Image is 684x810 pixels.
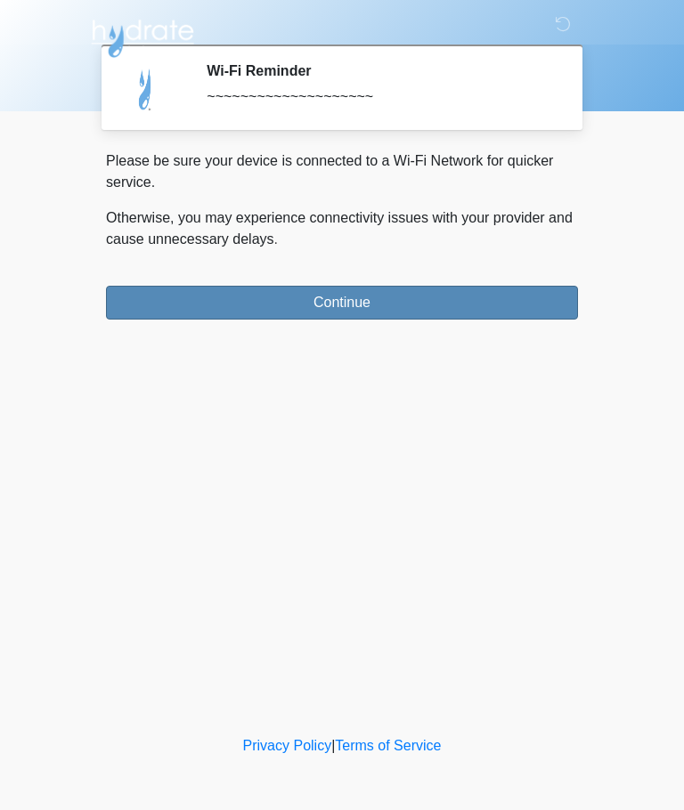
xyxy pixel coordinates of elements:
img: Hydrate IV Bar - Arcadia Logo [88,13,197,59]
a: Privacy Policy [243,738,332,753]
img: Agent Avatar [119,62,173,116]
button: Continue [106,286,578,320]
div: ~~~~~~~~~~~~~~~~~~~~ [207,86,551,108]
span: . [274,231,278,247]
a: Terms of Service [335,738,441,753]
p: Please be sure your device is connected to a Wi-Fi Network for quicker service. [106,150,578,193]
a: | [331,738,335,753]
p: Otherwise, you may experience connectivity issues with your provider and cause unnecessary delays [106,207,578,250]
